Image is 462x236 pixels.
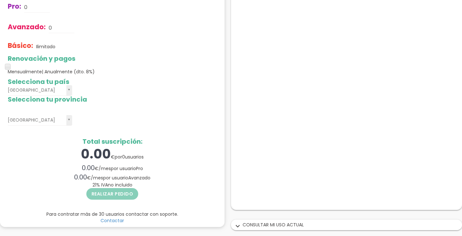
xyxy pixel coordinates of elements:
[8,138,217,145] h2: Total suscripción:
[101,217,124,224] a: Contactar
[8,163,217,173] div: / por usuario
[8,2,21,11] span: Pro:
[8,85,64,95] span: [GEOGRAPHIC_DATA]
[8,22,46,32] span: Avanzado:
[36,43,55,50] p: Ilimitado
[8,96,217,103] h2: Selecciona tu provincia
[101,165,111,172] span: mes
[93,175,103,181] span: mes
[8,115,72,126] a: [GEOGRAPHIC_DATA]
[8,173,217,182] div: / por usuario
[8,85,72,96] a: [GEOGRAPHIC_DATA]
[8,41,33,50] span: Básico:
[8,68,95,75] span: Mensualmente
[231,220,462,230] div: CONSULTAR MI USO ACTUAL
[95,165,99,172] span: €
[108,182,132,188] span: no incluido
[42,68,95,75] span: | Anualmente (dto. 8%)
[8,78,217,85] h2: Selecciona tu país
[92,182,132,188] span: % IVA
[8,55,217,62] h2: Renovación y pagos
[122,154,125,160] span: 0
[233,222,243,231] i: expand_more
[82,163,95,172] span: 0.00
[81,145,111,163] span: 0.00
[111,154,115,160] span: €
[128,175,150,181] span: Avanzado
[8,115,64,125] span: [GEOGRAPHIC_DATA]
[74,173,87,182] span: 0.00
[87,175,91,181] span: €
[136,165,143,172] span: Pro
[92,182,96,188] span: 21
[8,211,217,217] p: Para contratar más de 30 usuarios contactar con soporte.
[8,145,217,163] div: por usuarios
